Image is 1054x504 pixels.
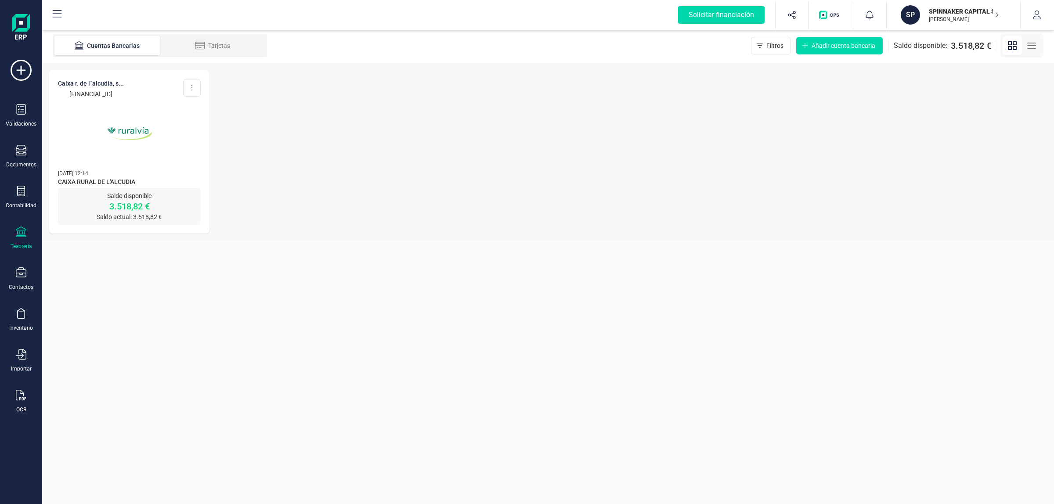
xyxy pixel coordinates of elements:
div: Inventario [9,324,33,331]
button: Solicitar financiación [668,1,775,29]
img: Logo Finanedi [12,14,30,42]
p: CAIXA R. DE L´ALCUDIA, S... [58,79,124,88]
div: Contactos [9,284,33,291]
div: Cuentas Bancarias [72,41,142,50]
span: Añadir cuenta bancaria [812,41,875,50]
div: Documentos [6,161,36,168]
span: CAIXA RURAL DE L'ALCUDIA [58,177,201,188]
span: Filtros [766,41,783,50]
div: Solicitar financiación [678,6,765,24]
div: Importar [11,365,32,372]
div: OCR [16,406,26,413]
div: Tarjetas [177,41,248,50]
button: Logo de OPS [814,1,848,29]
p: 3.518,82 € [58,200,201,212]
p: Saldo actual: 3.518,82 € [58,212,201,221]
div: Tesorería [11,243,32,250]
span: Saldo disponible: [894,40,947,51]
p: [FINANCIAL_ID] [58,90,124,98]
div: SP [901,5,920,25]
img: Logo de OPS [819,11,842,19]
button: SPSPINNAKER CAPITAL SL[PERSON_NAME] [897,1,1010,29]
p: [PERSON_NAME] [929,16,999,23]
p: SPINNAKER CAPITAL SL [929,7,999,16]
div: Contabilidad [6,202,36,209]
button: Filtros [751,37,791,54]
span: [DATE] 12:14 [58,170,88,176]
div: Validaciones [6,120,36,127]
p: Saldo disponible [58,191,201,200]
button: Añadir cuenta bancaria [796,37,883,54]
span: 3.518,82 € [951,40,991,52]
